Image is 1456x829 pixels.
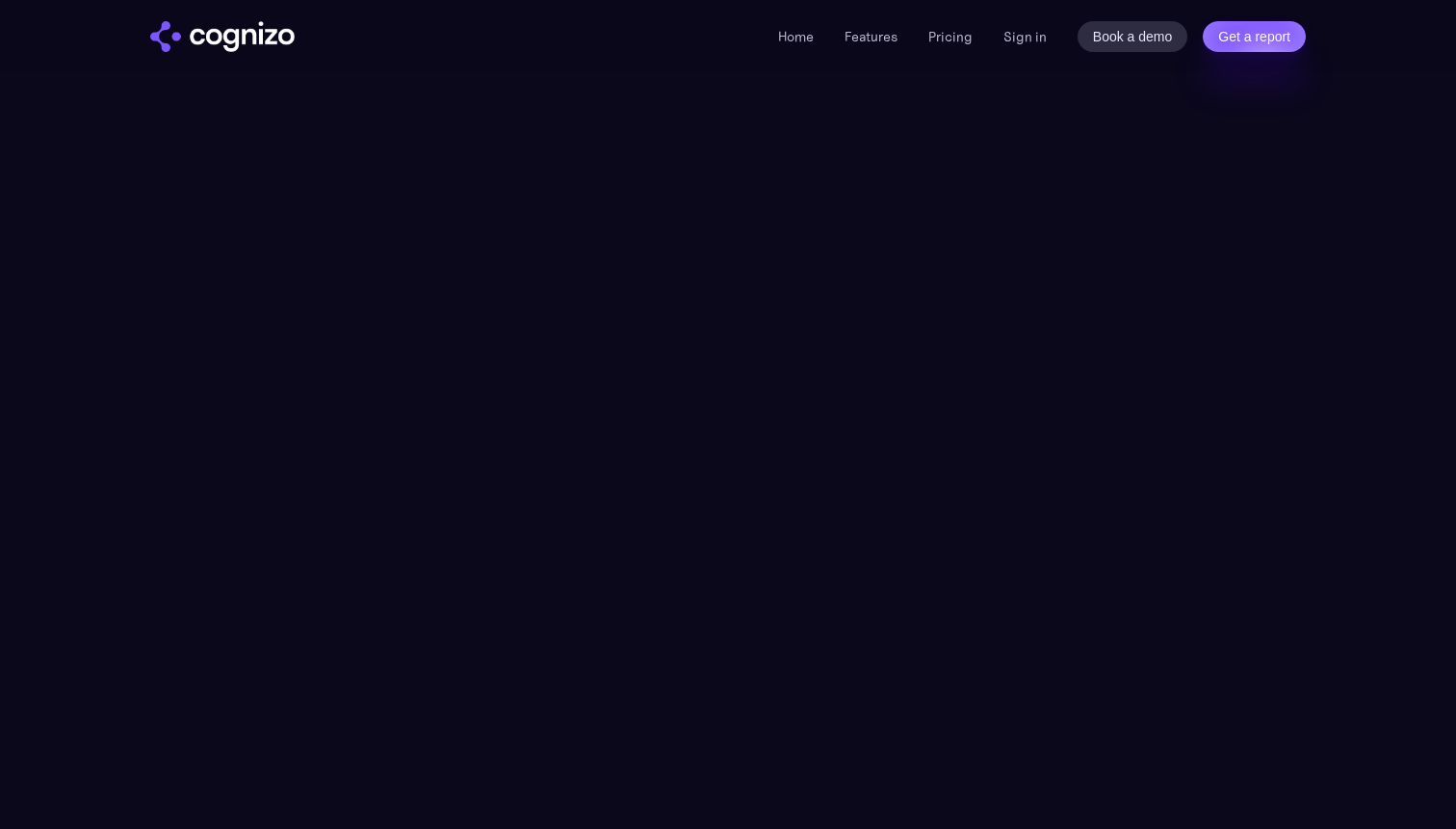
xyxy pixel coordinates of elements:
a: Home [778,28,814,45]
a: Features [845,28,897,45]
a: Sign in [1003,25,1047,48]
a: Pricing [928,28,973,45]
a: Book a demo [1078,21,1188,52]
a: Get a report [1203,21,1306,52]
img: cognizo logo [150,21,295,52]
